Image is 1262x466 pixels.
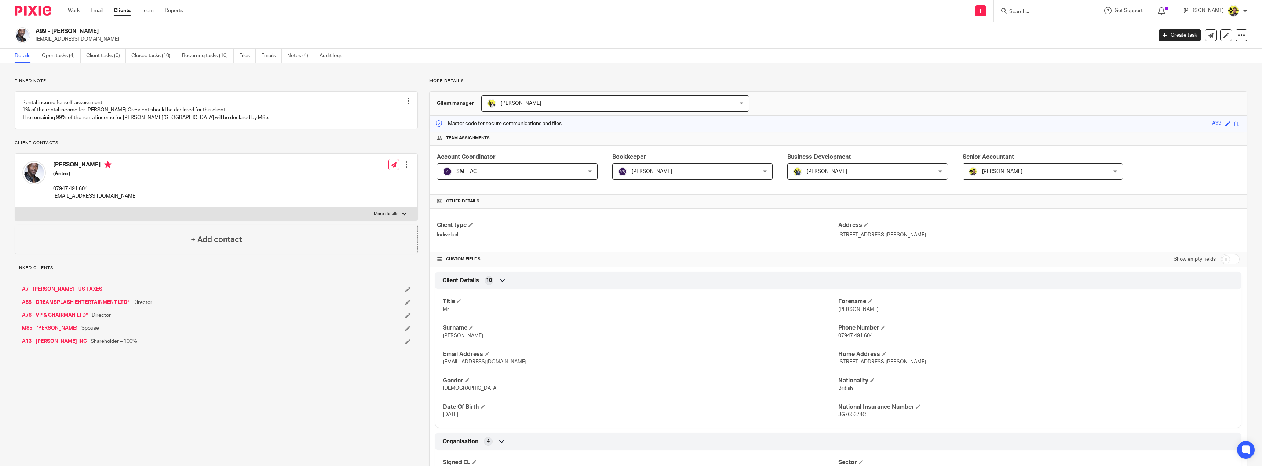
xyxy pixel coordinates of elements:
[437,256,838,262] h4: CUSTOM FIELDS
[442,277,479,285] span: Client Details
[165,7,183,14] a: Reports
[53,192,137,200] p: [EMAIL_ADDRESS][DOMAIN_NAME]
[239,49,256,63] a: Files
[1228,5,1239,17] img: Netra-New-Starbridge-Yellow.jpg
[838,412,866,417] span: JG765374C
[81,324,99,332] span: Spouse
[443,298,838,305] h4: Title
[443,307,449,312] span: Mr
[133,299,152,306] span: Director
[838,333,873,338] span: 07947 491 604
[437,154,496,160] span: Account Coordinator
[104,161,112,168] i: Primary
[142,7,154,14] a: Team
[91,7,103,14] a: Email
[86,49,126,63] a: Client tasks (0)
[36,36,1148,43] p: [EMAIL_ADDRESS][DOMAIN_NAME]
[838,231,1240,239] p: [STREET_ADDRESS][PERSON_NAME]
[15,6,51,16] img: Pixie
[632,169,672,174] span: [PERSON_NAME]
[182,49,234,63] a: Recurring tasks (10)
[838,307,879,312] span: [PERSON_NAME]
[374,211,398,217] p: More details
[618,167,627,176] img: svg%3E
[838,386,853,391] span: British
[437,231,838,239] p: Individual
[969,167,977,176] img: Netra-New-Starbridge-Yellow.jpg
[437,100,474,107] h3: Client manager
[429,78,1247,84] p: More details
[807,169,847,174] span: [PERSON_NAME]
[320,49,348,63] a: Audit logs
[443,333,483,338] span: [PERSON_NAME]
[838,324,1234,332] h4: Phone Number
[443,377,838,385] h4: Gender
[42,49,81,63] a: Open tasks (4)
[15,265,418,271] p: Linked clients
[15,49,36,63] a: Details
[22,312,88,319] a: A76 - VP & CHAIRMAN LTD*
[612,154,646,160] span: Bookkeeper
[68,7,80,14] a: Work
[838,377,1234,385] h4: Nationality
[1183,7,1224,14] p: [PERSON_NAME]
[963,154,1014,160] span: Senior Accountant
[15,78,418,84] p: Pinned note
[435,120,562,127] p: Master code for secure communications and files
[443,386,498,391] span: [DEMOGRAPHIC_DATA]
[22,324,78,332] a: M85 - [PERSON_NAME]
[982,169,1022,174] span: [PERSON_NAME]
[53,161,137,170] h4: [PERSON_NAME]
[22,299,130,306] a: A85 - DREAMSPLASH ENTERTAINMENT LTD*
[446,135,490,141] span: Team assignments
[838,359,926,364] span: [STREET_ADDRESS][PERSON_NAME]
[487,99,496,108] img: Carine-Starbridge.jpg
[838,403,1234,411] h4: National Insurance Number
[1174,256,1216,263] label: Show empty fields
[838,221,1240,229] h4: Address
[446,198,479,204] span: Other details
[53,185,137,192] p: 07947 491 604
[443,403,838,411] h4: Date Of Birth
[1008,9,1075,15] input: Search
[437,221,838,229] h4: Client type
[501,101,541,106] span: [PERSON_NAME]
[91,338,137,345] span: Shareholder – 100%
[838,298,1234,305] h4: Forename
[486,277,492,284] span: 10
[22,161,46,184] img: David%20Ajala.jpg
[1115,8,1143,13] span: Get Support
[442,438,478,445] span: Organisation
[22,338,87,345] a: A13 - [PERSON_NAME] INC
[131,49,176,63] a: Closed tasks (10)
[456,169,477,174] span: S&E - AC
[838,351,1234,358] h4: Home Address
[15,140,418,146] p: Client contacts
[114,7,131,14] a: Clients
[443,351,838,358] h4: Email Address
[443,167,452,176] img: svg%3E
[92,312,111,319] span: Director
[443,412,458,417] span: [DATE]
[1212,120,1221,128] div: A99
[1159,29,1201,41] a: Create task
[22,286,102,293] a: A7 - [PERSON_NAME] - US TAXES
[191,234,242,245] h4: + Add contact
[53,170,137,177] h5: (Actor)
[287,49,314,63] a: Notes (4)
[443,324,838,332] h4: Surname
[15,27,30,43] img: David%20Ajala.jpg
[36,27,925,35] h2: A99 - [PERSON_NAME]
[793,167,802,176] img: Dennis-Starbridge.jpg
[787,154,851,160] span: Business Development
[487,438,490,445] span: 4
[261,49,282,63] a: Emails
[443,359,526,364] span: [EMAIL_ADDRESS][DOMAIN_NAME]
